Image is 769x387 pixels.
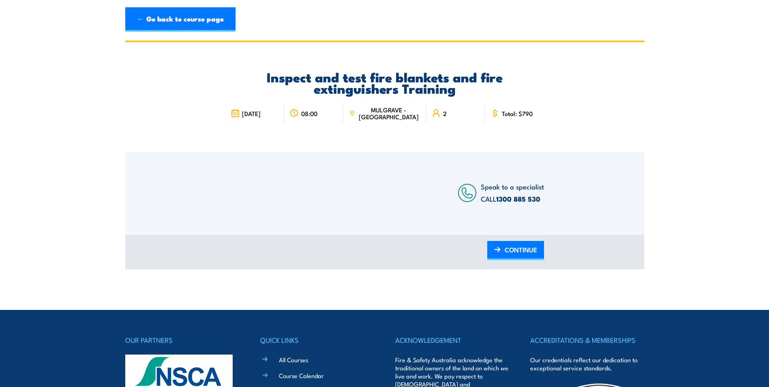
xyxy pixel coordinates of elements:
[125,7,236,32] a: ← Go back to course page
[279,371,324,380] a: Course Calendar
[443,110,447,117] span: 2
[505,239,537,260] span: CONTINUE
[502,110,533,117] span: Total: $790
[301,110,317,117] span: 08:00
[225,71,544,94] h2: Inspect and test fire blankets and fire extinguishers Training
[530,334,644,346] h4: ACCREDITATIONS & MEMBERSHIPS
[357,106,420,120] span: MULGRAVE - [GEOGRAPHIC_DATA]
[530,356,644,372] p: Our credentials reflect our dedication to exceptional service standards.
[496,193,540,204] a: 1300 885 530
[395,334,509,346] h4: ACKNOWLEDGEMENT
[481,181,544,204] span: Speak to a specialist CALL
[242,110,261,117] span: [DATE]
[279,355,308,364] a: All Courses
[487,241,544,260] a: CONTINUE
[125,334,239,346] h4: OUR PARTNERS
[260,334,374,346] h4: QUICK LINKS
